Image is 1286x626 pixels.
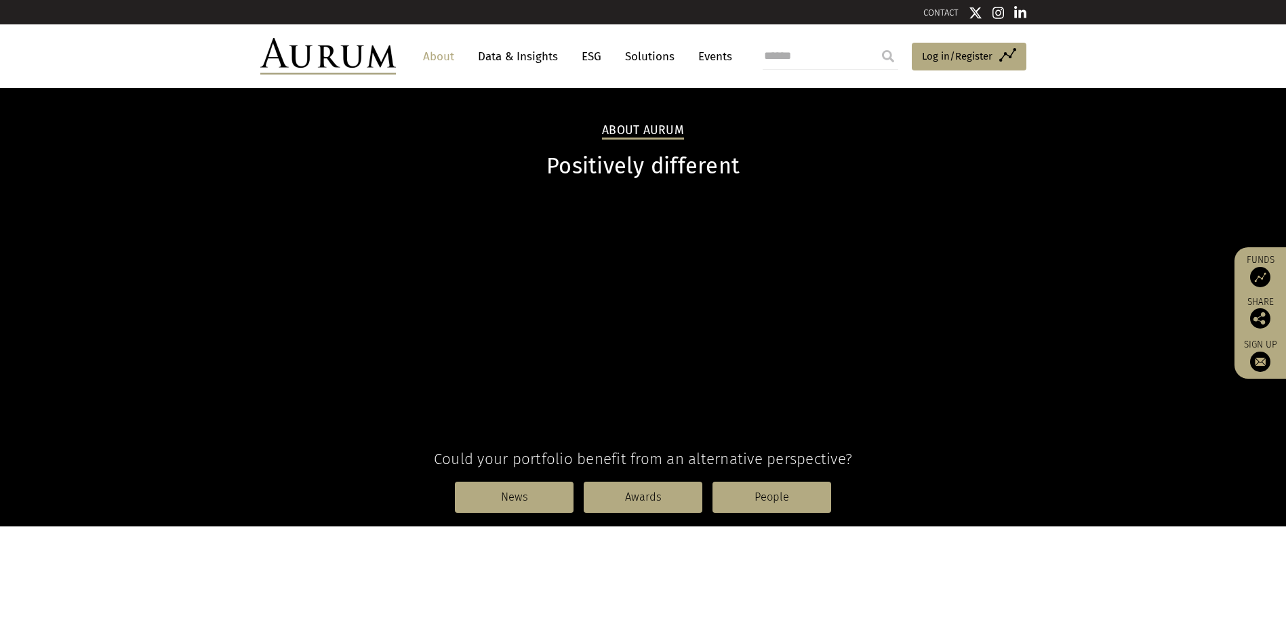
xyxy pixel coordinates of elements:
a: Sign up [1241,339,1279,372]
a: Events [691,44,732,69]
div: Share [1241,297,1279,329]
img: Instagram icon [992,6,1005,20]
h2: About Aurum [602,123,684,140]
a: Funds [1241,254,1279,287]
img: Share this post [1250,308,1270,329]
a: CONTACT [923,7,959,18]
a: People [712,482,831,513]
a: News [455,482,574,513]
a: About [416,44,461,69]
img: Access Funds [1250,267,1270,287]
input: Submit [875,43,902,70]
h4: Could your portfolio benefit from an alternative perspective? [260,450,1026,468]
img: Aurum [260,38,396,75]
img: Twitter icon [969,6,982,20]
a: Awards [584,482,702,513]
a: Log in/Register [912,43,1026,71]
span: Log in/Register [922,48,992,64]
img: Sign up to our newsletter [1250,352,1270,372]
a: Solutions [618,44,681,69]
a: Data & Insights [471,44,565,69]
a: ESG [575,44,608,69]
h1: Positively different [260,153,1026,180]
img: Linkedin icon [1014,6,1026,20]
